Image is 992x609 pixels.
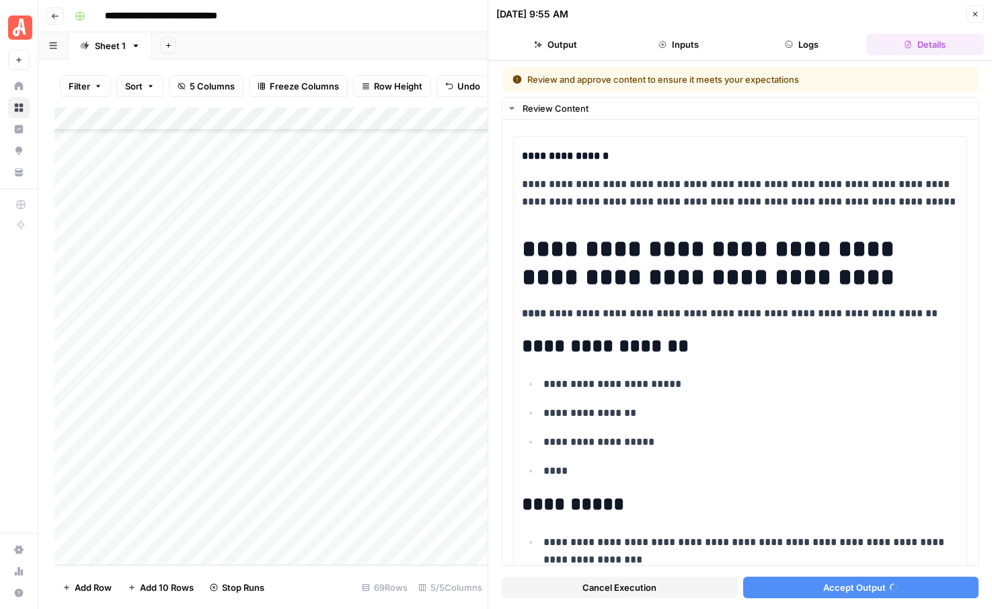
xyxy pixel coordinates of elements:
[523,102,970,115] div: Review Content
[95,39,126,52] div: Sheet 1
[190,79,235,93] span: 5 Columns
[619,34,737,55] button: Inputs
[866,34,984,55] button: Details
[8,140,30,162] a: Opportunities
[743,34,861,55] button: Logs
[8,539,30,561] a: Settings
[60,75,111,97] button: Filter
[222,581,264,594] span: Stop Runs
[69,32,152,59] a: Sheet 1
[249,75,348,97] button: Freeze Columns
[202,577,272,598] button: Stop Runs
[436,75,489,97] button: Undo
[8,15,32,40] img: Angi Logo
[502,98,978,119] button: Review Content
[8,582,30,604] button: Help + Support
[353,75,431,97] button: Row Height
[169,75,243,97] button: 5 Columns
[8,561,30,582] a: Usage
[457,79,480,93] span: Undo
[496,34,614,55] button: Output
[120,577,202,598] button: Add 10 Rows
[582,581,656,594] span: Cancel Execution
[8,97,30,118] a: Browse
[374,79,422,93] span: Row Height
[512,73,884,86] div: Review and approve content to ensure it meets your expectations
[8,162,30,183] a: Your Data
[502,577,738,598] button: Cancel Execution
[8,118,30,140] a: Insights
[823,581,886,594] span: Accept Output
[270,79,339,93] span: Freeze Columns
[75,581,112,594] span: Add Row
[413,577,488,598] div: 5/5 Columns
[140,581,194,594] span: Add 10 Rows
[116,75,163,97] button: Sort
[8,75,30,97] a: Home
[8,11,30,44] button: Workspace: Angi
[496,7,568,21] div: [DATE] 9:55 AM
[125,79,143,93] span: Sort
[54,577,120,598] button: Add Row
[69,79,90,93] span: Filter
[356,577,413,598] div: 69 Rows
[743,577,979,598] button: Accept Output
